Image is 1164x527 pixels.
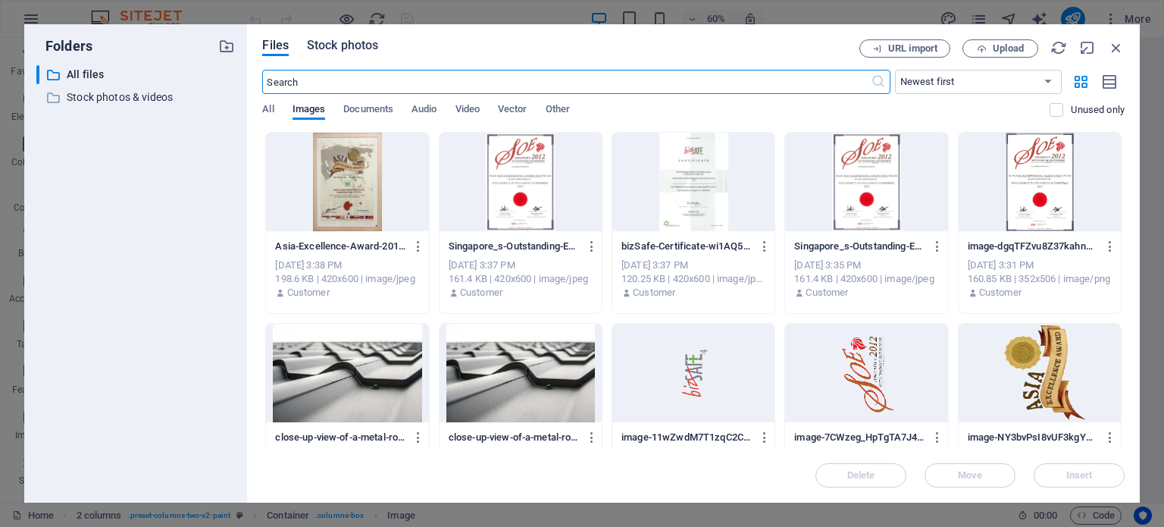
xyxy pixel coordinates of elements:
span: Upload [993,44,1024,53]
p: Asia-Excellence-Award-2013-ZztYBf9QCf8ZY3JDqpg51A.jpg [275,240,405,253]
div: [DATE] 3:37 PM [449,259,593,272]
p: All files [67,66,208,83]
input: Search [262,70,870,94]
i: Minimize [1079,39,1096,56]
p: bizSafe-Certificate-wi1AQ5J5zyzqig5R2CL2jw.jpg [621,240,752,253]
div: 161.4 KB | 420x600 | image/jpeg [449,272,593,286]
div: [DATE] 3:35 PM [794,259,938,272]
p: Customer [806,286,848,300]
div: [DATE] 3:38 PM [275,259,419,272]
div: 198.6 KB | 420x600 | image/jpeg [275,272,419,286]
p: Customer [979,286,1022,300]
button: URL import [859,39,950,58]
span: Images [293,100,326,121]
p: image-11wZwdM7T1zqC2CmfN2Euw.png [621,431,752,444]
p: Singapore_s-Outstanding-Enterprise-2012-h3Mu3j5275GMP1Av0rnReg.jpg [794,240,925,253]
span: All [262,100,274,121]
span: Other [546,100,570,121]
i: Create new folder [218,38,235,55]
p: image-7CWzeg_HpTgTA7J42mcBCQ.png [794,431,925,444]
i: Reload [1050,39,1067,56]
div: 120.25 KB | 420x600 | image/jpeg [621,272,765,286]
p: Customer [633,286,675,300]
button: Upload [962,39,1038,58]
div: 160.85 KB | 352x506 | image/png [968,272,1112,286]
span: Files [262,36,289,55]
p: Displays only files that are not in use on the website. Files added during this session can still... [1071,103,1125,117]
p: Customer [460,286,502,300]
div: 161.4 KB | 420x600 | image/jpeg [794,272,938,286]
div: Stock photos & videos [36,88,235,107]
p: Customer [287,286,330,300]
span: Vector [498,100,527,121]
div: [DATE] 3:37 PM [621,259,765,272]
span: URL import [888,44,937,53]
span: Stock photos [307,36,378,55]
p: close-up-view-of-a-metal-roof-s-wavy-design-showcasing-rivets-and-structural-detail-MEnQytcIy4v4-... [449,431,579,444]
i: Close [1108,39,1125,56]
span: Documents [343,100,393,121]
div: [DATE] 3:31 PM [968,259,1112,272]
p: Stock photos & videos [67,89,208,106]
span: Audio [411,100,436,121]
p: close-up-view-of-a-metal-roof-s-wavy-design-showcasing-rivets-and-structural-detail-4GvpWFysesfXd... [275,431,405,444]
span: Video [455,100,480,121]
div: ​ [36,65,39,84]
p: image-dgqTFZvu8Z37kahnWngBdQ.png [968,240,1098,253]
p: image-NY3bvPsI8vUF3kgY5foaTw.png [968,431,1098,444]
p: Singapore_s-Outstanding-Enterprise-2012-9k_3n5nePqkCUqc9FX9Okg.jpg [449,240,579,253]
p: Folders [36,36,92,56]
